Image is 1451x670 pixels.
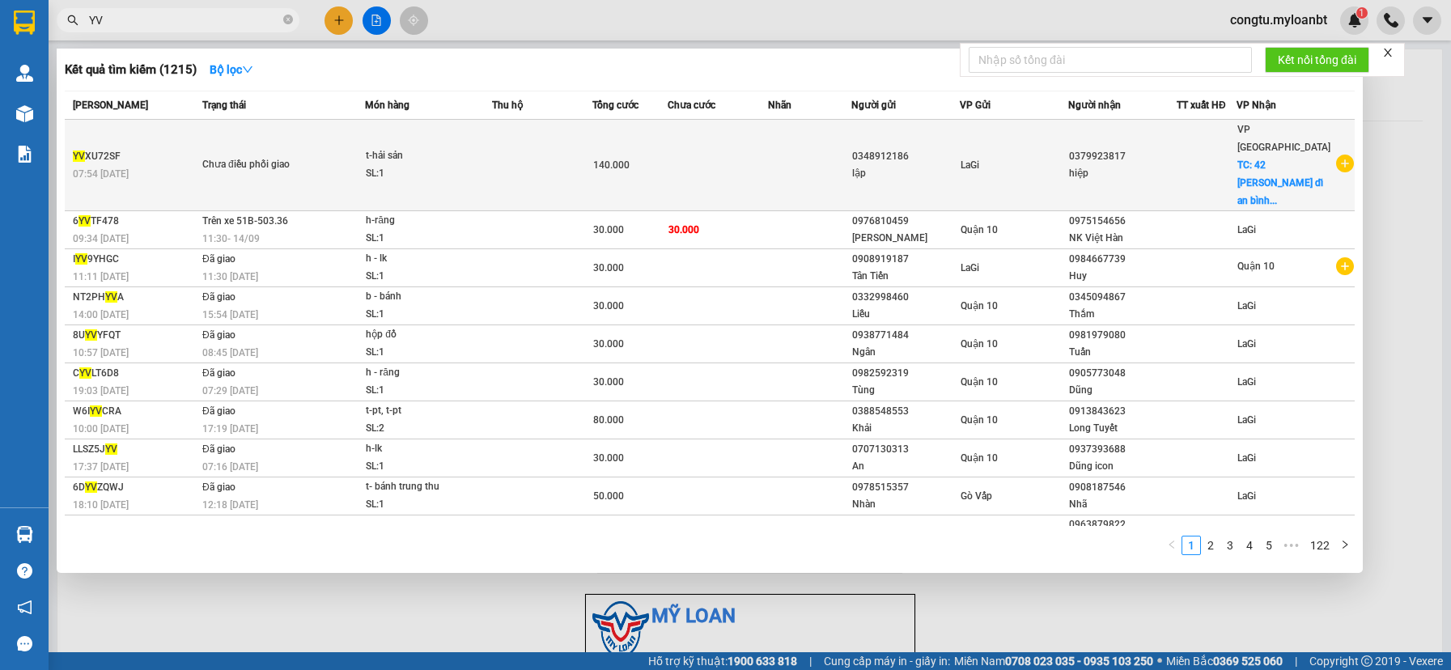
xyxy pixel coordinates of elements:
[852,441,959,458] div: 0707130313
[961,224,998,235] span: Quận 10
[852,148,959,165] div: 0348912186
[1237,376,1256,388] span: LaGi
[1259,536,1279,555] li: 5
[366,147,487,165] div: t-hải sản
[1069,344,1176,361] div: Tuấn
[12,85,86,102] span: CƯỚC RỒI :
[1278,51,1356,69] span: Kết nối tổng đài
[73,327,197,344] div: 8U YFQT
[969,47,1252,73] input: Nhập số tổng đài
[366,524,487,542] div: h-răng
[67,15,78,26] span: search
[202,405,235,417] span: Đã giao
[1237,100,1276,111] span: VP Nhận
[202,271,258,282] span: 11:30 [DATE]
[960,100,991,111] span: VP Gửi
[852,382,959,399] div: Tùng
[961,262,979,274] span: LaGi
[1068,100,1121,111] span: Người nhận
[366,268,487,286] div: SL: 1
[1237,159,1323,206] span: TC: 42 [PERSON_NAME] dĩ an bình...
[366,250,487,268] div: h - lk
[592,100,639,111] span: Tổng cước
[1382,47,1394,58] span: close
[73,524,197,541] div: ZM7JSS
[1237,124,1330,153] span: VP [GEOGRAPHIC_DATA]
[1336,155,1354,172] span: plus-circle
[14,15,39,32] span: Gửi:
[852,306,959,323] div: Liễu
[366,364,487,382] div: h - răng
[16,526,33,543] img: warehouse-icon
[1260,536,1278,554] a: 5
[73,403,197,420] div: W6I CRA
[366,478,487,496] div: t- bánh trung thu
[1177,100,1226,111] span: TT xuất HĐ
[73,309,129,320] span: 14:00 [DATE]
[17,636,32,651] span: message
[852,165,959,182] div: lập
[366,402,487,420] div: t-pt, t-pt
[1240,536,1259,555] li: 4
[17,563,32,579] span: question-circle
[1182,536,1201,555] li: 1
[1241,536,1258,554] a: 4
[202,329,235,341] span: Đã giao
[961,414,998,426] span: Quận 10
[1069,289,1176,306] div: 0345094867
[73,479,197,496] div: 6D ZQWJ
[366,230,487,248] div: SL: 1
[202,347,258,358] span: 08:45 [DATE]
[202,499,258,511] span: 12:18 [DATE]
[1069,365,1176,382] div: 0905773048
[492,100,523,111] span: Thu hộ
[73,347,129,358] span: 10:57 [DATE]
[1237,300,1256,312] span: LaGi
[73,233,129,244] span: 09:34 [DATE]
[1335,536,1355,555] li: Next Page
[105,443,117,455] span: YV
[1182,536,1200,554] a: 1
[366,288,487,306] div: b - bánh
[14,14,127,33] div: LaGi
[852,251,959,268] div: 0908919187
[366,344,487,362] div: SL: 1
[1069,306,1176,323] div: Thắm
[1237,224,1256,235] span: LaGi
[1202,536,1220,554] a: 2
[1069,327,1176,344] div: 0981979080
[138,14,252,33] div: Gò Vấp
[1069,165,1176,182] div: hiệp
[85,329,97,341] span: YV
[1237,452,1256,464] span: LaGi
[16,146,33,163] img: solution-icon
[1305,536,1335,555] li: 122
[202,481,235,493] span: Đã giao
[73,461,129,473] span: 17:37 [DATE]
[138,53,252,75] div: 0899764034
[73,271,129,282] span: 11:11 [DATE]
[85,481,97,493] span: YV
[593,262,624,274] span: 30.000
[961,338,998,350] span: Quận 10
[852,365,959,382] div: 0982592319
[852,420,959,437] div: Khải
[16,105,33,122] img: warehouse-icon
[593,490,624,502] span: 50.000
[17,600,32,615] span: notification
[1221,536,1239,554] a: 3
[593,414,624,426] span: 80.000
[1237,414,1256,426] span: LaGi
[1162,536,1182,555] button: left
[1336,257,1354,275] span: plus-circle
[366,496,487,514] div: SL: 1
[202,443,235,455] span: Đã giao
[1305,536,1334,554] a: 122
[852,289,959,306] div: 0332998460
[1069,148,1176,165] div: 0379923817
[593,376,624,388] span: 30.000
[593,338,624,350] span: 30.000
[202,423,258,435] span: 17:19 [DATE]
[73,251,197,268] div: I 9YHGC
[1069,251,1176,268] div: 0984667739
